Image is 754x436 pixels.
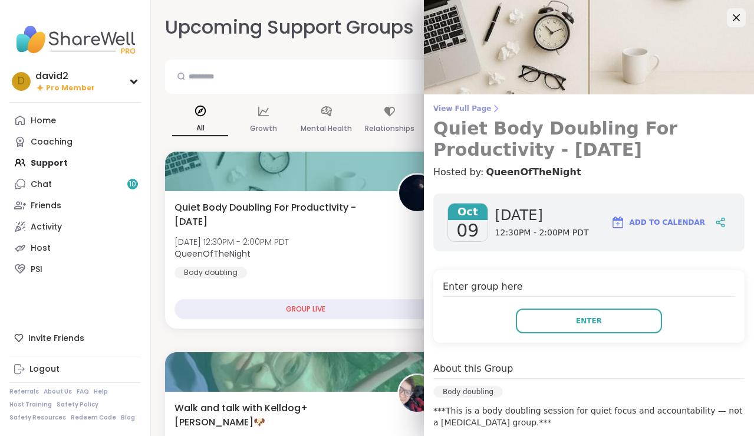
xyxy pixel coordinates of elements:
a: FAQ [77,388,89,396]
span: 10 [129,179,136,189]
div: Invite Friends [9,327,141,349]
h3: Quiet Body Doubling For Productivity - [DATE] [433,118,745,160]
a: Safety Policy [57,401,98,409]
p: All [172,121,228,136]
div: Home [31,115,56,127]
div: Coaching [31,136,73,148]
button: Enter [516,309,662,333]
a: Activity [9,216,141,237]
a: About Us [44,388,72,396]
div: Friends [31,200,61,212]
div: Activity [31,221,62,233]
b: QueenOfTheNight [174,248,251,260]
div: PSI [31,264,42,276]
p: Relationships [365,122,414,136]
span: [DATE] 12:30PM - 2:00PM PDT [174,236,289,248]
h4: Enter group here [443,280,735,297]
img: ShareWell Nav Logo [9,19,141,60]
span: Oct [448,204,488,220]
h4: Hosted by: [433,165,745,179]
a: Home [9,110,141,131]
p: Growth [250,122,277,136]
a: View Full PageQuiet Body Doubling For Productivity - [DATE] [433,104,745,160]
span: Pro Member [46,83,95,93]
a: Safety Resources [9,414,66,422]
a: Help [94,388,108,396]
div: Body doubling [174,267,247,278]
a: Redeem Code [71,414,116,422]
h4: About this Group [433,362,513,376]
span: 12:30PM - 2:00PM PDT [495,227,589,239]
div: Body doubling [433,386,503,398]
a: Friends [9,195,141,216]
a: Chat10 [9,173,141,195]
a: Logout [9,359,141,380]
a: Host [9,237,141,258]
a: PSI [9,258,141,280]
img: ShareWell Logomark [611,215,625,230]
span: 09 [456,220,479,241]
div: GROUP LIVE [174,299,437,319]
a: Referrals [9,388,39,396]
a: QueenOfTheNight [486,165,581,179]
div: Host [31,242,51,254]
p: Mental Health [301,122,352,136]
span: Walk and talk with Kelldog+[PERSON_NAME]🐶 [174,401,384,430]
span: d [18,74,25,89]
span: Add to Calendar [630,217,705,228]
a: Host Training [9,401,52,409]
img: QueenOfTheNight [399,175,436,211]
a: Blog [121,414,135,422]
span: View Full Page [433,104,745,113]
span: Quiet Body Doubling For Productivity - [DATE] [174,201,384,229]
div: Chat [31,179,52,191]
a: Coaching [9,131,141,152]
div: Logout [29,363,60,375]
span: [DATE] [495,206,589,225]
span: Enter [576,316,602,326]
h2: Upcoming Support Groups [165,14,414,41]
div: david2 [35,70,95,83]
img: Kelldog23 [399,375,436,412]
button: Add to Calendar [605,208,710,237]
